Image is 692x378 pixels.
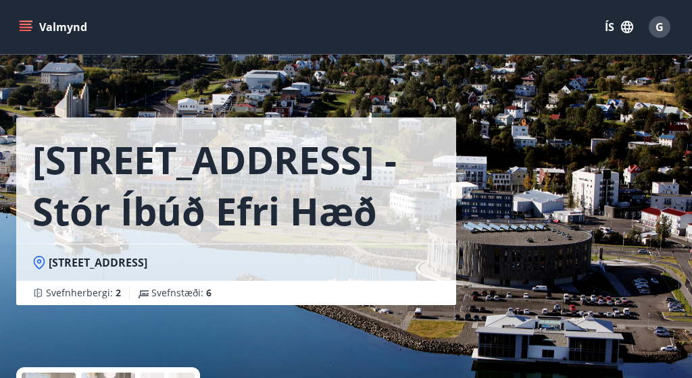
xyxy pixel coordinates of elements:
[656,20,664,34] span: G
[151,286,212,300] span: Svefnstæði :
[46,286,121,300] span: Svefnherbergi :
[16,15,93,39] button: menu
[116,286,121,299] span: 2
[49,255,147,270] span: [STREET_ADDRESS]
[32,134,440,236] h1: [STREET_ADDRESS] - Stór íbúð efri hæð íbúð 1
[643,11,676,43] button: G
[597,15,641,39] button: ÍS
[206,286,212,299] span: 6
